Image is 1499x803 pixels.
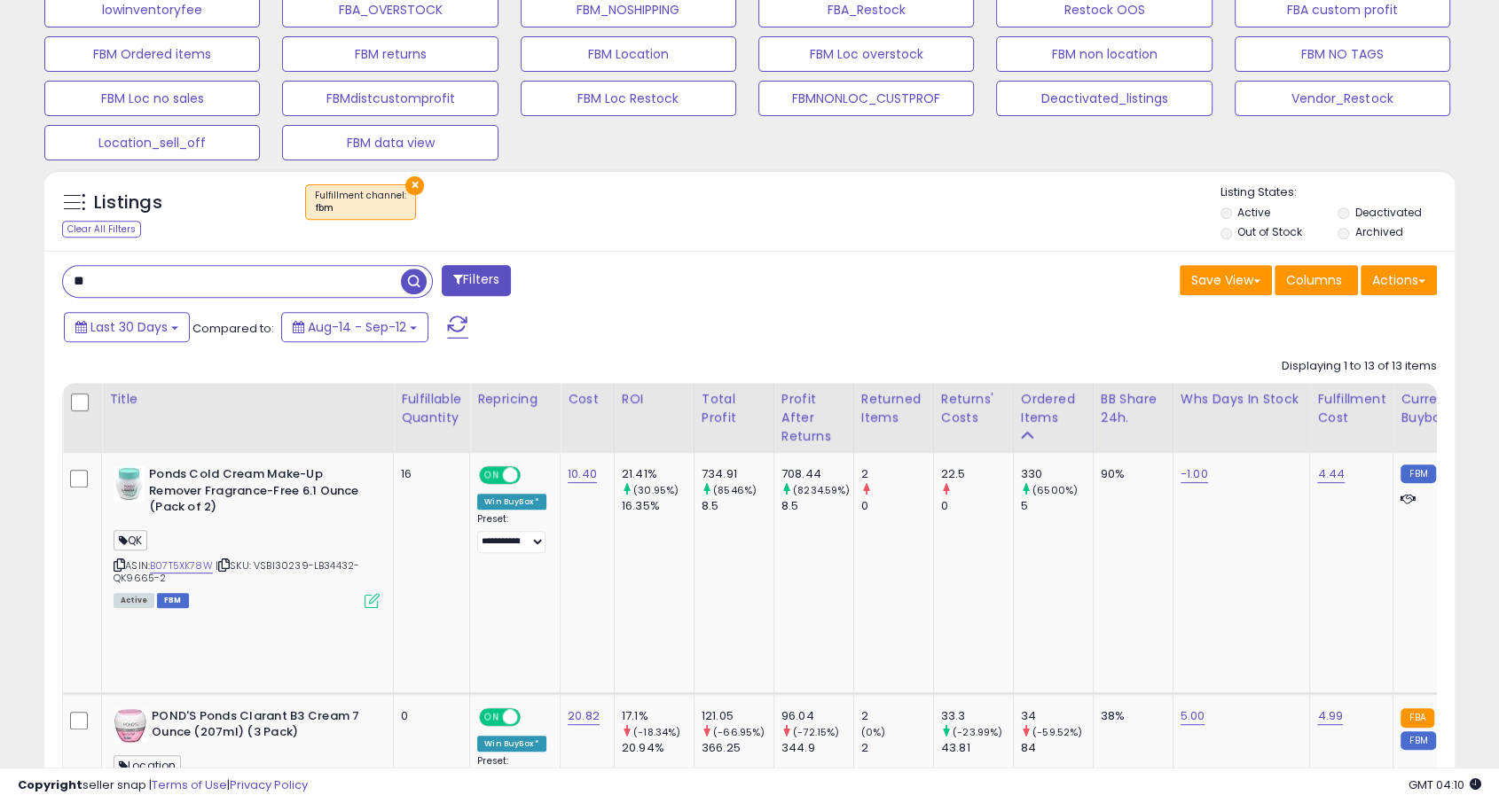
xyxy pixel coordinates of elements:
[150,558,213,573] a: B07T5XK78W
[1317,390,1385,427] div: Fulfillment Cost
[1401,464,1435,483] small: FBM
[230,776,308,793] a: Privacy Policy
[1401,731,1435,750] small: FBM
[622,708,694,724] div: 17.1%
[109,390,386,409] div: Title
[1361,265,1437,295] button: Actions
[114,466,380,606] div: ASIN:
[702,390,766,427] div: Total Profit
[1101,708,1159,724] div: 38%
[861,740,933,756] div: 2
[157,593,189,608] span: FBM
[1401,708,1433,728] small: FBA
[401,708,456,724] div: 0
[781,740,853,756] div: 344.9
[1101,390,1165,427] div: BB Share 24h.
[758,36,974,72] button: FBM Loc overstock
[1180,265,1272,295] button: Save View
[781,466,853,482] div: 708.44
[308,318,406,336] span: Aug-14 - Sep-12
[568,465,597,483] a: 10.40
[702,740,773,756] div: 366.25
[1282,358,1437,375] div: Displaying 1 to 13 of 13 items
[781,390,846,446] div: Profit After Returns
[1409,776,1481,793] span: 2025-10-13 04:10 GMT
[114,708,147,744] img: 41P0kV7YlYL._SL40_.jpg
[1237,224,1302,239] label: Out of Stock
[1235,81,1450,116] button: Vendor_Restock
[1317,465,1345,483] a: 4.44
[401,390,462,427] div: Fulfillable Quantity
[152,708,367,745] b: POND'S Ponds Clarant B3 Cream 7 Ounce (207ml) (3 Pack)
[1181,465,1208,483] a: -1.00
[521,81,736,116] button: FBM Loc Restock
[1021,740,1093,756] div: 84
[521,36,736,72] button: FBM Location
[1355,224,1403,239] label: Archived
[282,36,498,72] button: FBM returns
[90,318,168,336] span: Last 30 Days
[633,725,680,739] small: (-18.34%)
[861,708,933,724] div: 2
[781,498,853,514] div: 8.5
[861,725,886,739] small: (0%)
[1317,707,1343,725] a: 4.99
[941,390,1006,427] div: Returns' Costs
[481,468,503,483] span: ON
[477,390,553,409] div: Repricing
[477,513,546,553] div: Preset:
[793,725,839,739] small: (-72.15%)
[405,176,424,195] button: ×
[622,498,694,514] div: 16.35%
[781,708,853,724] div: 96.04
[62,221,141,238] div: Clear All Filters
[622,390,687,409] div: ROI
[861,466,933,482] div: 2
[1220,184,1455,201] p: Listing States:
[793,483,851,497] small: (8234.59%)
[18,776,82,793] strong: Copyright
[1021,390,1086,427] div: Ordered Items
[114,593,154,608] span: All listings currently available for purchase on Amazon
[64,312,190,342] button: Last 30 Days
[481,709,503,724] span: ON
[1021,708,1093,724] div: 34
[713,725,765,739] small: (-66.95%)
[1235,36,1450,72] button: FBM NO TAGS
[1173,383,1310,453] th: CSV column name: cust_attr_1_whs days in stock
[1286,271,1342,289] span: Columns
[953,725,1002,739] small: (-23.99%)
[702,498,773,514] div: 8.5
[702,708,773,724] div: 121.05
[996,81,1212,116] button: Deactivated_listings
[401,466,456,482] div: 16
[941,740,1013,756] div: 43.81
[568,707,600,725] a: 20.82
[941,466,1013,482] div: 22.5
[315,189,406,215] span: Fulfillment channel :
[282,125,498,160] button: FBM data view
[518,468,546,483] span: OFF
[44,81,260,116] button: FBM Loc no sales
[44,36,260,72] button: FBM Ordered items
[1401,390,1492,427] div: Current Buybox Price
[941,708,1013,724] div: 33.3
[1181,390,1303,409] div: Whs days in stock
[941,498,1013,514] div: 0
[315,202,406,214] div: fbm
[477,494,546,510] div: Win BuyBox *
[1181,707,1205,725] a: 5.00
[1032,483,1078,497] small: (6500%)
[192,320,274,337] span: Compared to:
[44,125,260,160] button: Location_sell_off
[94,191,162,215] h5: Listings
[114,466,145,502] img: 31mF-smyTdL._SL40_.jpg
[282,81,498,116] button: FBMdistcustomprofit
[1101,466,1159,482] div: 90%
[518,709,546,724] span: OFF
[622,466,694,482] div: 21.41%
[281,312,428,342] button: Aug-14 - Sep-12
[1355,205,1422,220] label: Deactivated
[1032,725,1082,739] small: (-59.52%)
[996,36,1212,72] button: FBM non location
